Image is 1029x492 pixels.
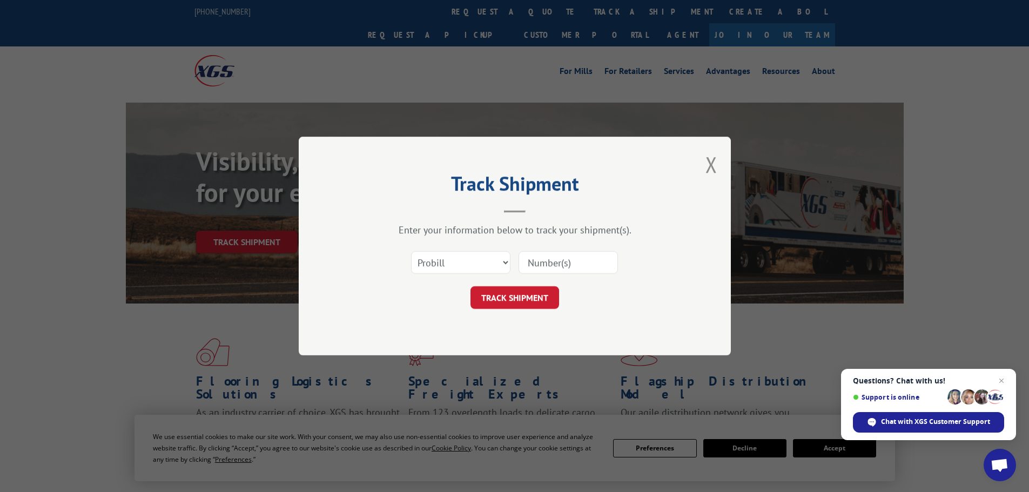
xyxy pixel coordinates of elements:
[881,417,990,427] span: Chat with XGS Customer Support
[470,286,559,309] button: TRACK SHIPMENT
[353,224,677,236] div: Enter your information below to track your shipment(s).
[853,412,1004,433] div: Chat with XGS Customer Support
[995,374,1008,387] span: Close chat
[705,150,717,179] button: Close modal
[984,449,1016,481] div: Open chat
[519,251,618,274] input: Number(s)
[353,176,677,197] h2: Track Shipment
[853,393,944,401] span: Support is online
[853,376,1004,385] span: Questions? Chat with us!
